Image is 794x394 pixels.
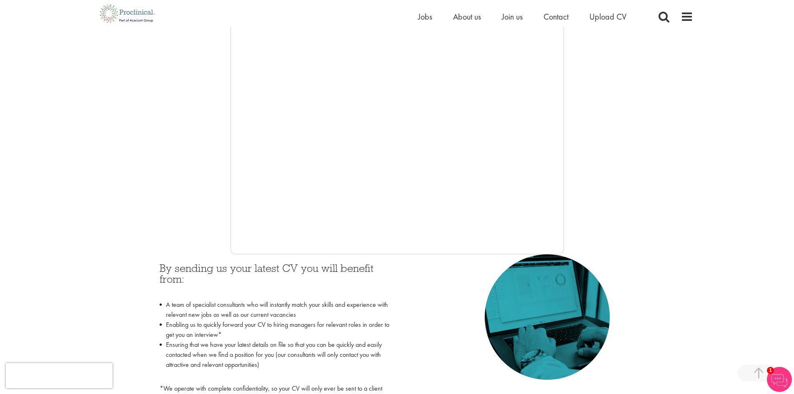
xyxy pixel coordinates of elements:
[160,263,391,296] h3: By sending us your latest CV you will benefit from:
[502,11,523,22] a: Join us
[6,363,113,388] iframe: reCAPTCHA
[160,320,391,340] li: Enabling us to quickly forward your CV to hiring managers for relevant roles in order to get you ...
[544,11,569,22] a: Contact
[767,367,792,392] img: Chatbot
[453,11,481,22] a: About us
[589,11,626,22] a: Upload CV
[767,367,774,374] span: 1
[160,300,391,320] li: A team of specialist consultants who will instantly match your skills and experience with relevan...
[418,11,432,22] a: Jobs
[160,340,391,380] li: Ensuring that we have your latest details on file so that you can be quickly and easily contacted...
